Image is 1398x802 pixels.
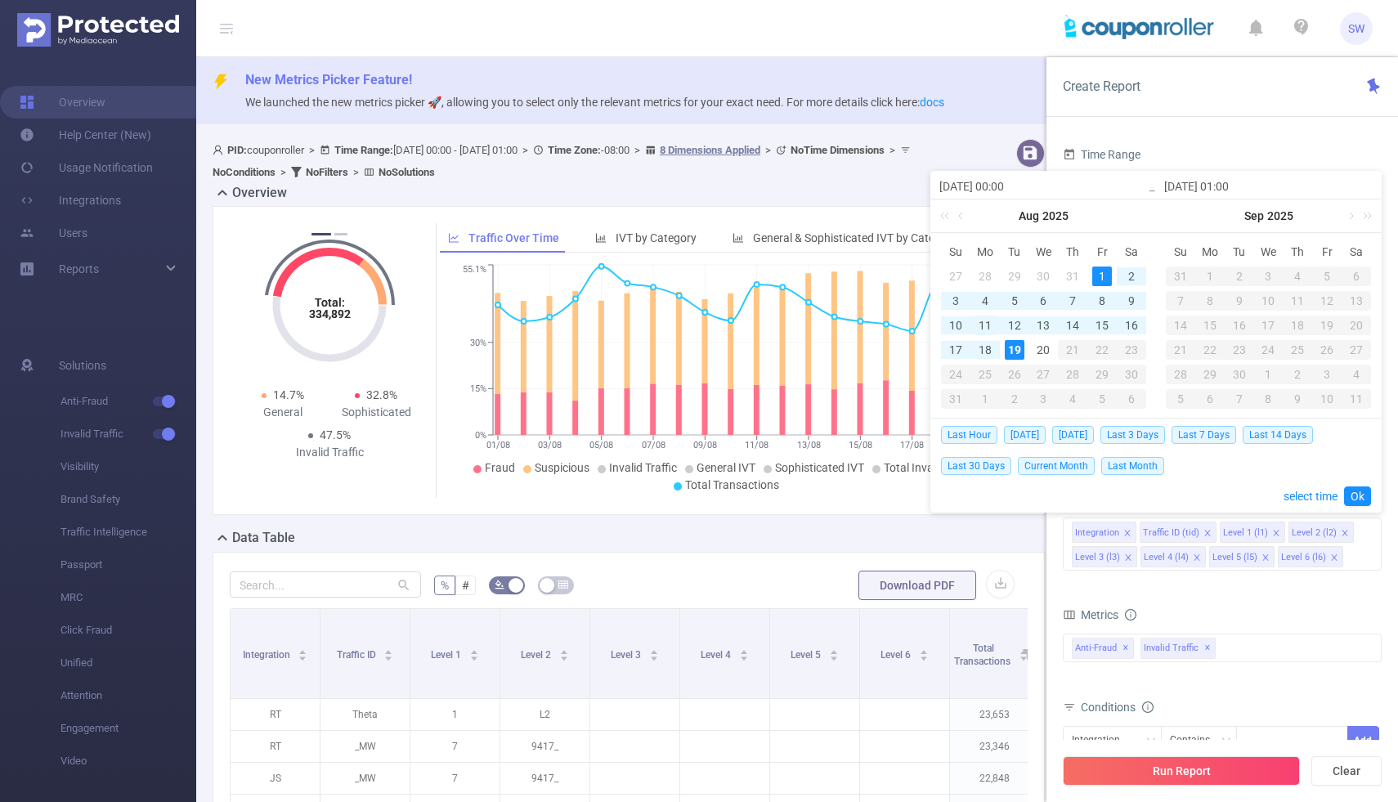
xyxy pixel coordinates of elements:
[1000,264,1029,289] td: July 29, 2025
[1203,529,1212,539] i: icon: close
[1283,291,1312,311] div: 11
[1342,244,1371,259] span: Sa
[1221,736,1231,747] i: icon: down
[1005,267,1024,286] div: 29
[1254,365,1284,384] div: 1
[1087,244,1117,259] span: Fr
[1195,244,1225,259] span: Mo
[1225,264,1254,289] td: September 2, 2025
[1312,267,1342,286] div: 5
[1058,362,1087,387] td: August 28, 2025
[1000,313,1029,338] td: August 12, 2025
[1122,267,1141,286] div: 2
[975,316,995,335] div: 11
[660,144,760,156] u: 8 Dimensions Applied
[1058,340,1087,360] div: 21
[920,96,944,109] a: docs
[1225,340,1254,360] div: 23
[1166,316,1195,335] div: 14
[334,144,393,156] b: Time Range:
[939,177,1148,196] input: Start date
[1272,529,1280,539] i: icon: close
[245,96,944,109] span: We launched the new metrics picker 🚀, allowing you to select only the relevant metrics for your e...
[1140,546,1206,567] li: Level 4 (l4)
[1311,756,1382,786] button: Clear
[470,384,486,395] tspan: 15%
[1117,389,1146,409] div: 6
[1195,289,1225,313] td: September 8, 2025
[309,307,351,320] tspan: 334,892
[1087,387,1117,411] td: September 5, 2025
[60,418,196,450] span: Invalid Traffic
[1312,316,1342,335] div: 19
[1344,486,1371,506] a: Ok
[1033,291,1053,311] div: 6
[1000,389,1029,409] div: 2
[1144,547,1189,568] div: Level 4 (l4)
[60,581,196,614] span: MRC
[1000,289,1029,313] td: August 5, 2025
[1254,338,1284,362] td: September 24, 2025
[753,231,957,244] span: General & Sophisticated IVT by Category
[1281,547,1326,568] div: Level 6 (l6)
[1072,727,1131,754] div: Integration
[1342,313,1371,338] td: September 20, 2025
[1063,267,1082,286] div: 31
[1029,264,1059,289] td: July 30, 2025
[1000,244,1029,259] span: Tu
[1254,291,1284,311] div: 10
[448,232,459,244] i: icon: line-chart
[791,144,885,156] b: No Time Dimensions
[1063,291,1082,311] div: 7
[1212,547,1257,568] div: Level 5 (l5)
[1000,365,1029,384] div: 26
[1029,365,1059,384] div: 27
[1342,240,1371,264] th: Sat
[941,389,970,409] div: 31
[227,144,247,156] b: PID:
[1092,316,1112,335] div: 15
[1117,338,1146,362] td: August 23, 2025
[60,549,196,581] span: Passport
[1033,267,1053,286] div: 30
[1029,313,1059,338] td: August 13, 2025
[1342,199,1357,232] a: Next month (PageDown)
[311,233,331,235] button: 1
[20,217,87,249] a: Users
[970,338,1000,362] td: August 18, 2025
[1033,340,1053,360] div: 20
[970,387,1000,411] td: September 1, 2025
[1029,240,1059,264] th: Wed
[941,365,970,384] div: 24
[955,199,970,232] a: Previous month (PageUp)
[1000,240,1029,264] th: Tue
[1166,338,1195,362] td: September 21, 2025
[970,365,1000,384] div: 25
[1283,316,1312,335] div: 18
[1029,289,1059,313] td: August 6, 2025
[273,388,304,401] span: 14.7%
[1123,529,1131,539] i: icon: close
[1166,387,1195,411] td: October 5, 2025
[1195,267,1225,286] div: 1
[20,119,151,151] a: Help Center (New)
[1283,362,1312,387] td: October 2, 2025
[1166,389,1195,409] div: 5
[1087,362,1117,387] td: August 29, 2025
[1117,313,1146,338] td: August 16, 2025
[276,166,291,178] span: >
[1063,316,1082,335] div: 14
[1166,365,1195,384] div: 28
[1117,264,1146,289] td: August 2, 2025
[1029,389,1059,409] div: 3
[937,199,958,232] a: Last year (Control + left)
[1342,267,1371,286] div: 6
[1283,338,1312,362] td: September 25, 2025
[1166,244,1195,259] span: Su
[1117,244,1146,259] span: Sa
[1124,553,1132,563] i: icon: close
[1058,264,1087,289] td: July 31, 2025
[946,267,966,286] div: 27
[1283,387,1312,411] td: October 9, 2025
[1029,244,1059,259] span: We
